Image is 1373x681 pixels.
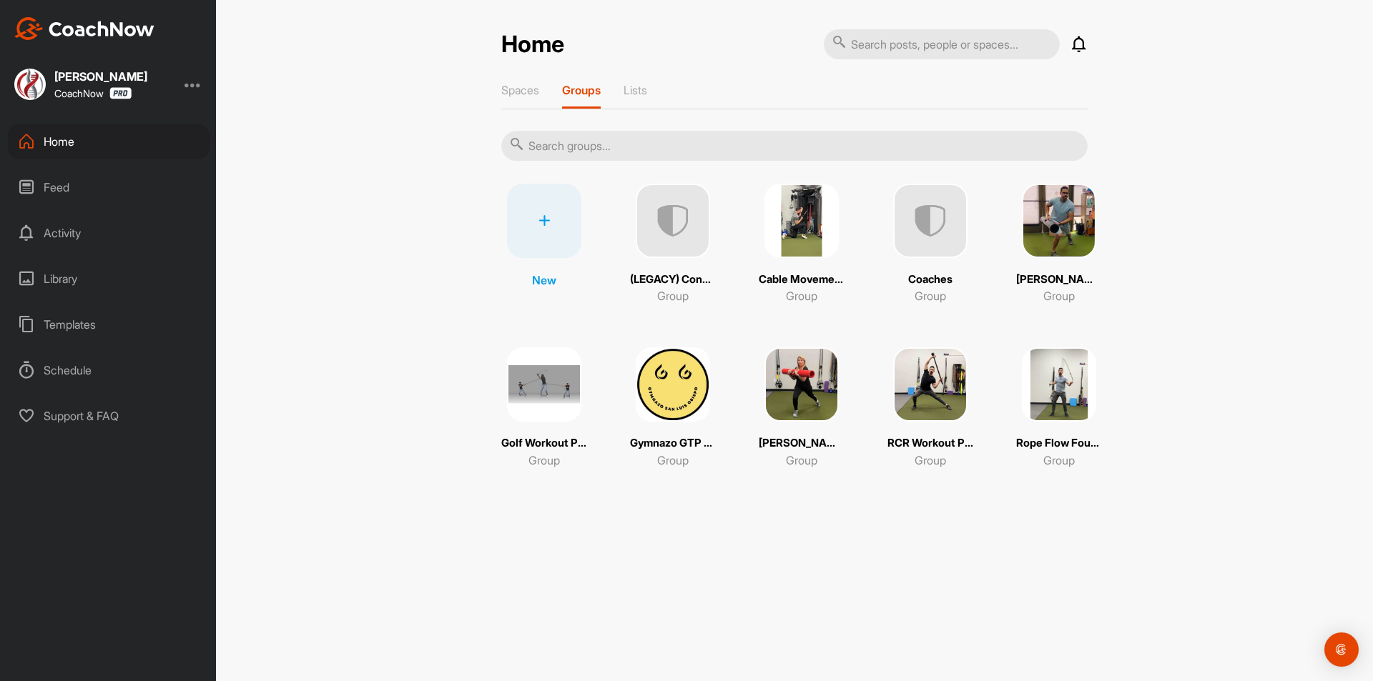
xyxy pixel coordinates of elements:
[532,272,556,289] p: New
[507,347,581,422] img: square_88b48c3bcbbe1a71749b7c96ab0a6dcf.png
[8,169,210,205] div: Feed
[1022,347,1096,422] img: square_9213d57d1db7d30382acb64a2252c18f.png
[1324,632,1359,667] div: Open Intercom Messenger
[1016,435,1102,452] p: Rope Flow Foundations
[1043,452,1075,469] p: Group
[657,287,689,304] p: Group
[8,124,210,159] div: Home
[824,29,1060,59] input: Search posts, people or spaces...
[109,87,132,99] img: CoachNow Pro
[786,287,817,304] p: Group
[14,17,154,40] img: CoachNow
[893,184,968,258] img: uAAAAAElFTkSuQmCC
[915,452,946,469] p: Group
[1043,287,1075,304] p: Group
[759,435,845,452] p: [PERSON_NAME] – 4 week program (2)
[630,272,716,288] p: (LEGACY) ConnectedCoach Blueprint
[786,452,817,469] p: Group
[501,83,539,97] p: Spaces
[764,184,839,258] img: square_99837d55b8a2fca76e2658f5c59dd0ec.png
[630,435,716,452] p: Gymnazo GTP 2024
[636,184,710,258] img: uAAAAAElFTkSuQmCC
[1016,272,1102,288] p: [PERSON_NAME] - 4 Week Program
[501,31,564,59] h2: Home
[915,287,946,304] p: Group
[624,83,647,97] p: Lists
[887,435,973,452] p: RCR Workout Program
[8,215,210,251] div: Activity
[501,131,1088,161] input: Search groups...
[8,261,210,297] div: Library
[8,352,210,388] div: Schedule
[501,435,587,452] p: Golf Workout Program - Level 1
[759,272,845,288] p: Cable Movements: Exercise Library
[8,307,210,342] div: Templates
[54,71,147,82] div: [PERSON_NAME]
[8,398,210,434] div: Support & FAQ
[764,347,839,422] img: square_64953e7699de6b37b93b76d4e353c144.png
[1022,184,1096,258] img: square_30dac53e0b7fdae2150171f46bd39b3f.png
[657,452,689,469] p: Group
[54,87,132,99] div: CoachNow
[908,272,953,288] p: Coaches
[893,347,968,422] img: square_b72c72c276c249bc5bdaec2a0ab8cbd4.png
[636,347,710,422] img: square_2f0d7901bcc7d30c9aa6dc4400452f3e.png
[14,69,46,100] img: square_6444e1e82409e8f81ae1a30abe11846c.jpg
[562,83,601,97] p: Groups
[528,452,560,469] p: Group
